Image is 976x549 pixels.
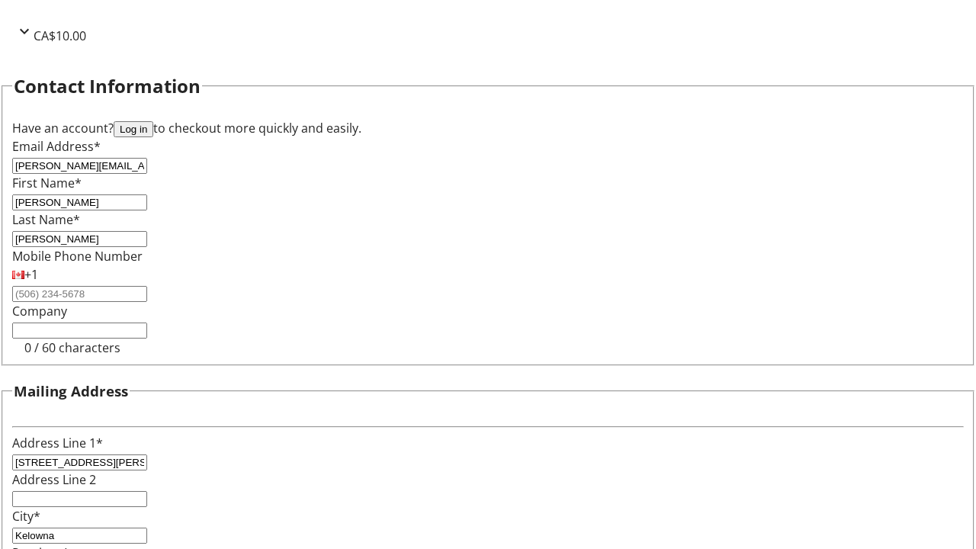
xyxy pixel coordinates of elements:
div: Have an account? to checkout more quickly and easily. [12,119,964,137]
span: CA$10.00 [34,27,86,44]
button: Log in [114,121,153,137]
label: Address Line 1* [12,435,103,451]
label: Mobile Phone Number [12,248,143,265]
label: City* [12,508,40,525]
input: City [12,528,147,544]
tr-character-limit: 0 / 60 characters [24,339,120,356]
label: Last Name* [12,211,80,228]
label: Email Address* [12,138,101,155]
h2: Contact Information [14,72,201,100]
input: Address [12,454,147,470]
input: (506) 234-5678 [12,286,147,302]
label: First Name* [12,175,82,191]
label: Address Line 2 [12,471,96,488]
label: Company [12,303,67,319]
h3: Mailing Address [14,380,128,402]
